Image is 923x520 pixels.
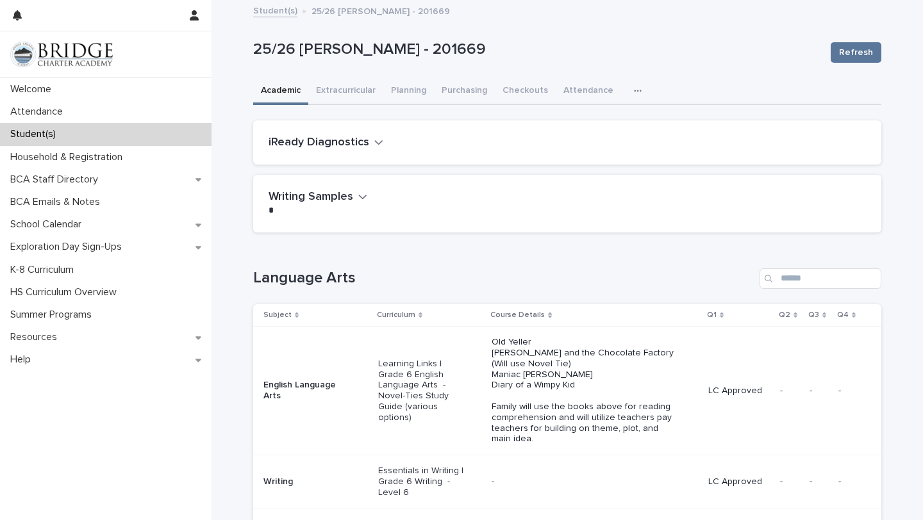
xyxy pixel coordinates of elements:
[5,309,102,321] p: Summer Programs
[434,78,495,105] button: Purchasing
[383,78,434,105] button: Planning
[269,136,369,150] h2: iReady Diagnostics
[377,308,415,322] p: Curriculum
[808,308,819,322] p: Q3
[838,386,861,396] p: -
[5,83,62,95] p: Welcome
[10,42,113,67] img: V1C1m3IdTEidaUdm9Hs0
[5,353,41,366] p: Help
[5,286,127,298] p: HS Curriculum Overview
[378,466,470,498] p: Essentials in Writing | Grade 6 Writing - Level 6
[760,268,881,289] input: Search
[490,308,545,322] p: Course Details
[312,3,450,17] p: 25/26 [PERSON_NAME] - 201669
[269,190,367,204] button: Writing Samples
[5,241,132,253] p: Exploration Day Sign-Ups
[378,359,470,423] p: Learning Links | Grade 6 English Language Arts - Novel-Ties Study Guide (various options)
[263,308,292,322] p: Subject
[308,78,383,105] button: Extracurricular
[839,46,873,59] span: Refresh
[708,476,770,487] p: LC Approved
[495,78,556,105] button: Checkouts
[780,476,799,487] p: -
[5,196,110,208] p: BCA Emails & Notes
[838,476,861,487] p: -
[492,337,675,444] p: Old Yeller [PERSON_NAME] and the Chocolate Factory (Will use Novel Tie) Maniac [PERSON_NAME] Diar...
[269,136,383,150] button: iReady Diagnostics
[253,3,297,17] a: Student(s)
[708,386,770,396] p: LC Approved
[5,264,84,276] p: K-8 Curriculum
[810,386,828,396] p: -
[263,380,355,402] p: English Language Arts
[5,151,133,163] p: Household & Registration
[253,269,754,288] h1: Language Arts
[5,174,108,186] p: BCA Staff Directory
[556,78,621,105] button: Attendance
[810,476,828,487] p: -
[253,455,881,508] tr: WritingEssentials in Writing | Grade 6 Writing - Level 6-LC Approved---
[492,476,675,487] p: -
[779,308,790,322] p: Q2
[253,327,881,455] tr: English Language ArtsLearning Links | Grade 6 English Language Arts - Novel-Ties Study Guide (var...
[707,308,717,322] p: Q1
[837,308,849,322] p: Q4
[831,42,881,63] button: Refresh
[263,476,355,487] p: Writing
[5,331,67,343] p: Resources
[253,78,308,105] button: Academic
[269,190,353,204] h2: Writing Samples
[5,106,73,118] p: Attendance
[5,218,92,231] p: School Calendar
[253,40,820,59] p: 25/26 [PERSON_NAME] - 201669
[780,386,799,396] p: -
[5,128,66,140] p: Student(s)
